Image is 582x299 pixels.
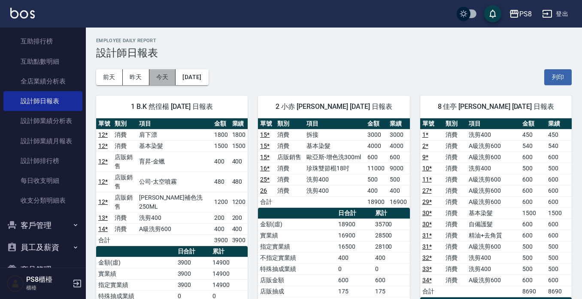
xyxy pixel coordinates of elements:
[546,219,572,230] td: 600
[112,129,137,140] td: 消費
[137,172,212,192] td: 公司-太空噴霧
[258,252,336,263] td: 不指定實業績
[467,207,520,219] td: 基本染髮
[210,257,248,268] td: 14900
[520,274,546,286] td: 600
[258,230,336,241] td: 實業績
[212,212,230,223] td: 200
[275,185,304,196] td: 消費
[260,187,267,194] a: 26
[212,234,230,246] td: 3900
[96,118,112,129] th: 單號
[258,241,336,252] td: 指定實業績
[112,151,137,172] td: 店販銷售
[258,263,336,274] td: 特殊抽成業績
[520,185,546,196] td: 600
[176,257,210,268] td: 3900
[520,140,546,151] td: 540
[546,274,572,286] td: 600
[112,172,137,192] td: 店販銷售
[112,212,137,223] td: 消費
[373,208,410,219] th: 累計
[336,286,373,297] td: 175
[520,174,546,185] td: 600
[506,5,535,23] button: PS8
[546,174,572,185] td: 600
[230,151,248,172] td: 400
[443,118,467,129] th: 類別
[520,118,546,129] th: 金額
[443,207,467,219] td: 消費
[258,286,336,297] td: 店販抽成
[484,5,501,22] button: save
[230,118,248,129] th: 業績
[388,118,410,129] th: 業績
[388,185,410,196] td: 400
[467,163,520,174] td: 洗剪400
[96,279,176,290] td: 指定實業績
[467,185,520,196] td: A級洗剪600
[268,102,399,111] span: 2 小赤 [PERSON_NAME] [DATE] 日報表
[137,212,212,223] td: 洗剪400
[420,118,443,129] th: 單號
[230,192,248,212] td: 1200
[275,174,304,185] td: 消費
[212,151,230,172] td: 400
[546,129,572,140] td: 450
[520,241,546,252] td: 500
[176,268,210,279] td: 3900
[137,223,212,234] td: A級洗剪600
[443,252,467,263] td: 消費
[96,257,176,268] td: 金額(虛)
[212,223,230,234] td: 400
[137,192,212,212] td: [PERSON_NAME]補色洗250ML
[137,118,212,129] th: 項目
[443,129,467,140] td: 消費
[275,140,304,151] td: 消費
[520,207,546,219] td: 1500
[467,174,520,185] td: A級洗剪600
[210,279,248,290] td: 14900
[373,230,410,241] td: 28500
[467,196,520,207] td: A級洗剪600
[304,118,365,129] th: 項目
[336,219,373,230] td: 18900
[373,263,410,274] td: 0
[26,284,70,292] p: 櫃檯
[388,163,410,174] td: 9000
[230,129,248,140] td: 1800
[373,219,410,230] td: 35700
[3,259,82,281] button: 商品管理
[137,129,212,140] td: 肩下漂
[546,263,572,274] td: 500
[96,268,176,279] td: 實業績
[212,172,230,192] td: 480
[230,212,248,223] td: 200
[137,140,212,151] td: 基本染髮
[467,274,520,286] td: A級洗剪600
[388,196,410,207] td: 16900
[96,38,572,43] h2: Employee Daily Report
[420,118,572,297] table: a dense table
[275,118,304,129] th: 類別
[210,246,248,257] th: 累計
[275,129,304,140] td: 消費
[373,286,410,297] td: 175
[443,196,467,207] td: 消費
[467,263,520,274] td: 洗剪400
[443,174,467,185] td: 消費
[365,129,388,140] td: 3000
[304,185,365,196] td: 洗剪400
[365,163,388,174] td: 11000
[258,274,336,286] td: 店販金額
[388,140,410,151] td: 4000
[520,230,546,241] td: 600
[443,263,467,274] td: 消費
[304,129,365,140] td: 拆接
[176,246,210,257] th: 日合計
[10,8,35,18] img: Logo
[520,286,546,297] td: 8690
[336,252,373,263] td: 400
[230,140,248,151] td: 1500
[3,171,82,191] a: 每日收支明細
